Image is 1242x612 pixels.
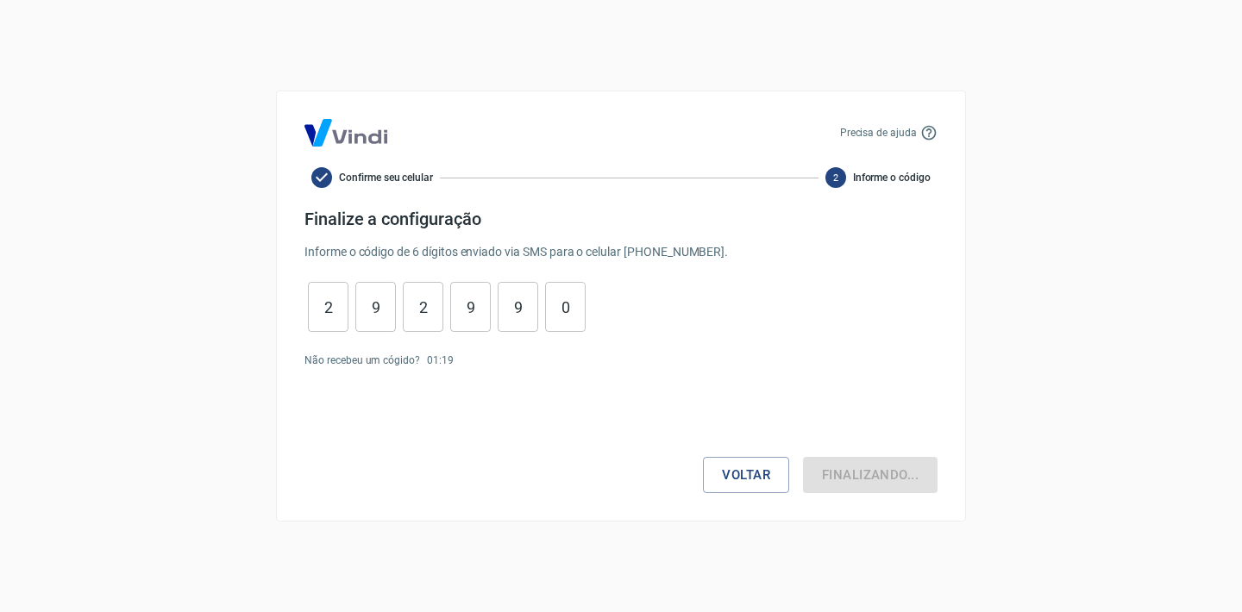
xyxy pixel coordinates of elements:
[833,172,838,184] text: 2
[304,119,387,147] img: Logo Vind
[840,125,917,141] p: Precisa de ajuda
[427,353,454,368] p: 01 : 19
[703,457,789,493] button: Voltar
[304,353,420,368] p: Não recebeu um cógido?
[339,170,433,185] span: Confirme seu celular
[304,209,938,229] h4: Finalize a configuração
[304,243,938,261] p: Informe o código de 6 dígitos enviado via SMS para o celular [PHONE_NUMBER] .
[853,170,931,185] span: Informe o código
